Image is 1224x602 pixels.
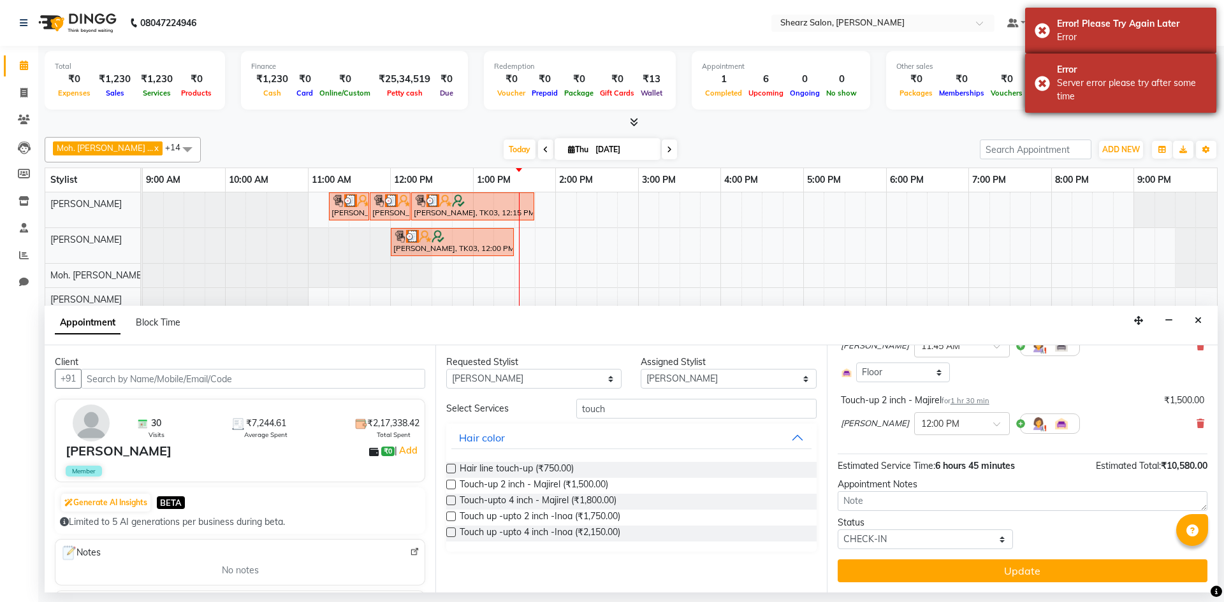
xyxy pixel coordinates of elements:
div: ₹13 [637,72,666,87]
span: +14 [165,142,190,152]
img: avatar [73,405,110,441]
div: Assigned Stylist [641,355,816,369]
span: Products [178,89,215,97]
div: 6 [745,72,787,87]
div: Requested Stylist [446,355,622,369]
a: 11:00 AM [309,171,354,189]
span: Cash [260,89,284,97]
a: 6:00 PM [887,171,927,189]
span: [PERSON_NAME] [841,417,909,430]
span: Sales [103,89,127,97]
div: ₹25,34,519 [374,72,435,87]
div: Redemption [494,61,666,72]
span: Touch-upto 4 inch - Majirel (₹1,800.00) [460,494,616,510]
div: ₹0 [293,72,316,87]
span: Packages [896,89,936,97]
div: ₹0 [597,72,637,87]
button: ADD NEW [1099,141,1143,159]
span: Online/Custom [316,89,374,97]
button: Close [1189,311,1207,331]
img: Interior.png [1054,338,1069,354]
a: 5:00 PM [804,171,844,189]
span: Member [66,466,102,477]
span: Hair line touch-up (₹750.00) [460,462,574,478]
a: 12:00 PM [391,171,436,189]
div: Error [1057,63,1207,76]
small: for [942,396,989,405]
div: ₹0 [936,72,987,87]
a: Add [397,443,419,458]
div: ₹0 [55,72,94,87]
span: | [395,443,419,458]
span: Touch up -upto 4 inch -Inoa (₹2,150.00) [460,526,620,541]
span: [PERSON_NAME] [841,340,909,352]
img: logo [33,5,120,41]
b: 08047224946 [140,5,196,41]
div: Limited to 5 AI generations per business during beta. [60,515,420,529]
img: Interior.png [1054,416,1069,431]
div: Error [1057,31,1207,44]
a: x [153,143,159,153]
div: 0 [823,72,860,87]
span: Estimated Service Time: [838,460,935,471]
img: Interior.png [841,367,852,378]
span: Expenses [55,89,94,97]
span: ₹2,17,338.42 [367,417,419,430]
div: Error! Please Try Again Later [1057,17,1207,31]
span: ADD NEW [1102,145,1140,154]
div: Status [838,516,1013,529]
div: 1 [702,72,745,87]
span: Notes [61,545,101,561]
span: 1 hr 30 min [951,396,989,405]
a: 8:00 PM [1052,171,1092,189]
div: ₹0 [178,72,215,87]
a: 1:00 PM [474,171,514,189]
div: Server error please try after some time [1057,76,1207,103]
span: Visits [149,430,164,440]
span: Estimated Total: [1096,460,1161,471]
input: Search by Name/Mobile/Email/Code [81,369,425,389]
div: ₹0 [435,72,458,87]
div: Appointment [702,61,860,72]
a: 10:00 AM [226,171,272,189]
div: Hair color [459,430,505,445]
button: Hair color [451,426,811,449]
span: Average Spent [244,430,288,440]
a: 4:00 PM [721,171,761,189]
span: Touch-up 2 inch - Majirel (₹1,500.00) [460,478,608,494]
a: 9:00 AM [143,171,184,189]
div: Other sales [896,61,1103,72]
span: Total Spent [377,430,411,440]
div: ₹0 [528,72,561,87]
span: ₹7,244.61 [246,417,286,430]
button: +91 [55,369,82,389]
span: [PERSON_NAME] [50,294,122,305]
div: ₹0 [896,72,936,87]
span: Memberships [936,89,987,97]
div: Finance [251,61,458,72]
span: No show [823,89,860,97]
span: Gift Cards [597,89,637,97]
div: ₹1,230 [251,72,293,87]
img: Hairdresser.png [1031,338,1046,354]
span: Thu [565,145,592,154]
span: Moh. [PERSON_NAME] ... [50,269,152,281]
div: [PERSON_NAME], TK03, 11:15 AM-11:45 AM, Thalgo Thirst Quenching Mask [330,194,368,219]
span: Wallet [637,89,666,97]
span: Card [293,89,316,97]
span: Services [140,89,174,97]
div: Appointment Notes [838,478,1207,491]
span: Petty cash [384,89,426,97]
div: Select Services [437,402,566,415]
div: [PERSON_NAME] [66,441,171,461]
span: No notes [222,564,259,577]
div: ₹0 [494,72,528,87]
a: 3:00 PM [639,171,679,189]
div: [PERSON_NAME], TK03, 12:15 PM-01:45 PM, Spa Pedicure [412,194,533,219]
div: ₹1,500.00 [1164,394,1204,407]
span: Appointment [55,312,120,334]
div: Touch-up 2 inch - Majirel [841,394,989,407]
span: 30 [151,417,161,430]
div: 0 [787,72,823,87]
span: [PERSON_NAME] [50,198,122,210]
